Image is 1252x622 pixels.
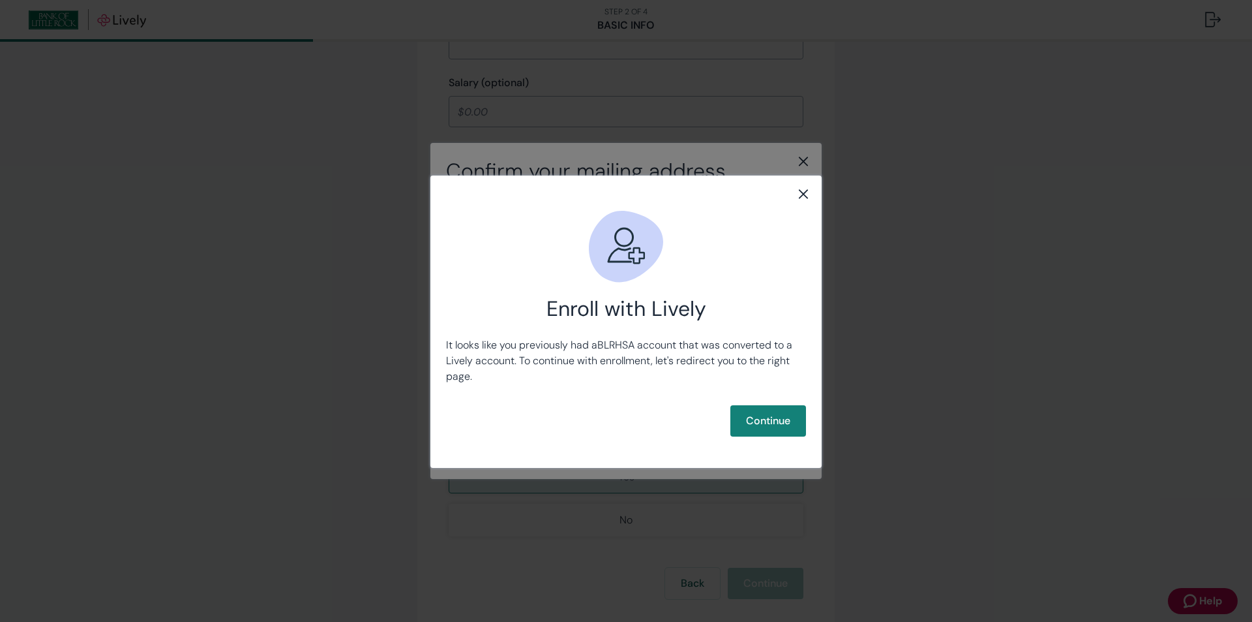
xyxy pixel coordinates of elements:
[796,186,811,202] svg: close
[446,296,806,322] h2: Enroll with Lively
[730,405,806,437] button: Continue
[796,186,811,202] button: close button
[587,207,665,285] svg: Add user icon
[446,337,806,384] p: It looks like you previously had a BLR HSA account that was converted to a Lively account. To con...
